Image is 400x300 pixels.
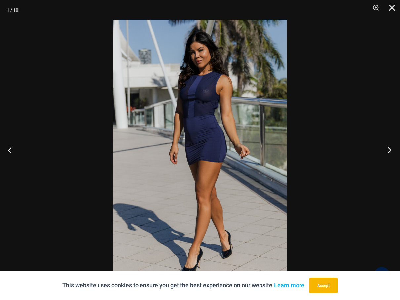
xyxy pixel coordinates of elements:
img: Desire Me Navy 5192 Dress 11 [113,20,287,280]
div: 1 / 10 [7,5,18,15]
p: This website uses cookies to ensure you get the best experience on our website. [62,281,304,290]
a: Learn more [274,282,304,289]
button: Accept [309,278,338,293]
button: Next [375,133,400,167]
